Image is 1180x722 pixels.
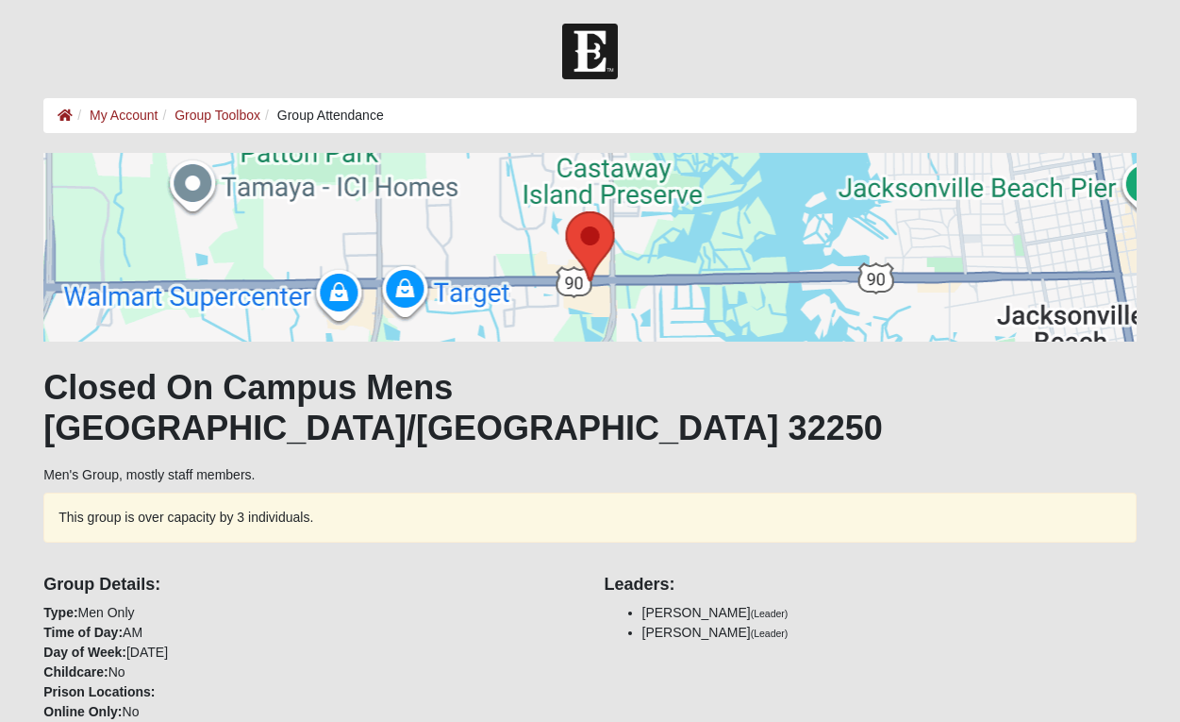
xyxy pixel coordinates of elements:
small: (Leader) [751,608,789,619]
a: Group Toolbox [175,108,260,123]
strong: Prison Locations: [43,684,155,699]
li: [PERSON_NAME] [642,603,1137,623]
img: Church of Eleven22 Logo [562,24,618,79]
li: Group Attendance [260,106,384,126]
li: [PERSON_NAME] [642,623,1137,643]
strong: Childcare: [43,664,108,680]
h4: Group Details: [43,575,575,596]
a: My Account [90,108,158,123]
strong: Type: [43,605,77,620]
div: This group is over capacity by 3 individuals. [43,493,1136,543]
strong: Day of Week: [43,645,126,660]
h4: Leaders: [605,575,1137,596]
strong: Time of Day: [43,625,123,640]
h1: Closed On Campus Mens [GEOGRAPHIC_DATA]/[GEOGRAPHIC_DATA] 32250 [43,367,1136,448]
small: (Leader) [751,628,789,639]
